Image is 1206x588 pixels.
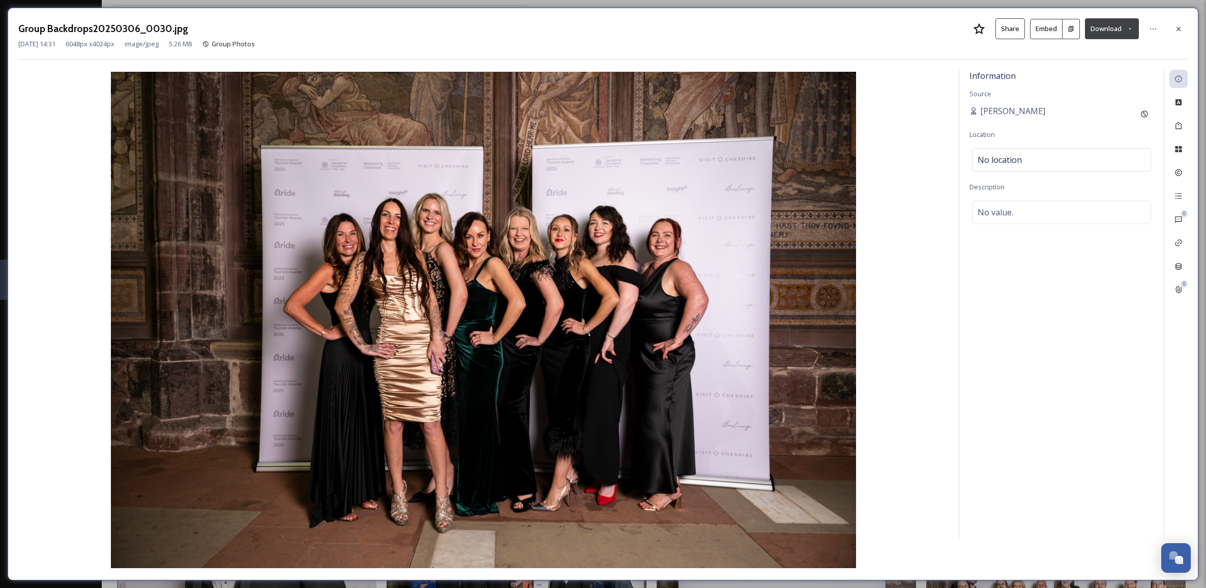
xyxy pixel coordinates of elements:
[169,39,192,49] span: 5.26 MB
[18,39,55,49] span: [DATE] 14:31
[980,105,1045,117] span: [PERSON_NAME]
[978,206,1013,218] span: No value.
[969,89,991,98] span: Source
[212,39,255,48] span: Group Photos
[969,130,995,139] span: Location
[969,182,1005,191] span: Description
[978,154,1022,166] span: No location
[125,39,159,49] span: image/jpeg
[1161,543,1191,573] button: Open Chat
[66,39,114,49] span: 6048 px x 4024 px
[969,70,1016,81] span: Information
[1181,210,1188,217] div: 0
[1030,19,1063,39] button: Embed
[18,21,188,36] h3: Group Backdrops20250306_0030.jpg
[1181,281,1188,288] div: 0
[1085,18,1139,39] button: Download
[995,18,1025,39] button: Share
[18,72,949,568] img: Group%20Backdrops20250306_0030.jpg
